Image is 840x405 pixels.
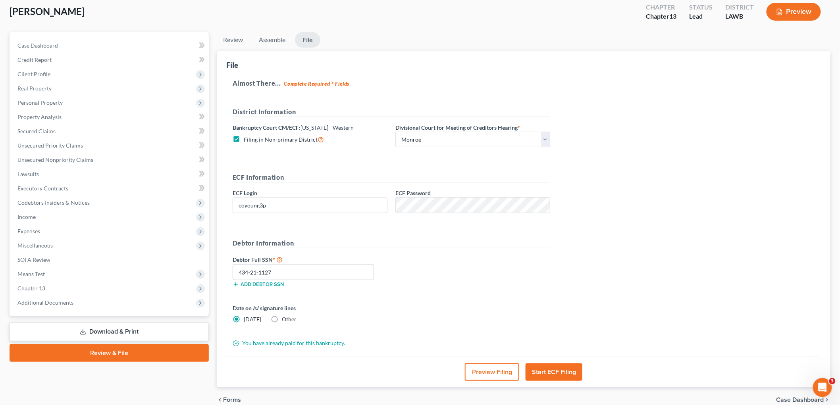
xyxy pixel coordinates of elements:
span: Client Profile [17,71,50,77]
input: XXX-XX-XXXX [233,264,374,280]
a: Case Dashboard [11,38,209,53]
span: Income [17,213,36,220]
span: Personal Property [17,99,63,106]
iframe: Intercom live chat [813,378,832,397]
a: Review [217,32,249,48]
div: District [725,3,754,12]
div: Chapter [646,12,676,21]
button: Preview Filing [465,363,519,381]
a: File [295,32,320,48]
span: Filing in Non-primary District [244,136,318,143]
span: SOFA Review [17,256,50,263]
span: Expenses [17,228,40,234]
span: Other [282,316,297,322]
span: [US_STATE] - Western [301,124,354,131]
label: Date on /s/ signature lines [233,304,387,312]
button: Preview [767,3,821,21]
h5: Almost There... [233,79,815,88]
a: Review & File [10,344,209,362]
label: Bankruptcy Court CM/ECF: [233,123,354,132]
h5: Debtor Information [233,238,550,248]
span: [DATE] [244,316,261,322]
label: Debtor Full SSN [229,255,391,264]
a: Property Analysis [11,110,209,124]
h5: District Information [233,107,550,117]
span: Forms [223,397,241,403]
span: Lawsuits [17,171,39,177]
span: 13 [669,12,676,20]
div: File [226,60,238,70]
i: chevron_left [217,397,223,403]
a: Unsecured Priority Claims [11,138,209,153]
a: SOFA Review [11,253,209,267]
span: [PERSON_NAME] [10,6,85,17]
span: Unsecured Priority Claims [17,142,83,149]
button: Start ECF Filing [526,363,582,381]
label: Divisional Court for Meeting of Creditors Hearing [395,123,520,132]
span: Chapter 13 [17,285,45,292]
label: ECF Login [233,189,257,197]
strong: Complete Required * Fields [284,81,350,87]
span: 3 [829,378,836,384]
span: Additional Documents [17,299,73,306]
div: LAWB [725,12,754,21]
a: Lawsuits [11,167,209,181]
span: Case Dashboard [17,42,58,49]
input: Enter ECF Login... [233,198,387,213]
span: Unsecured Nonpriority Claims [17,156,93,163]
div: You have already paid for this bankruptcy. [229,339,554,347]
div: Status [689,3,713,12]
a: Download & Print [10,322,209,341]
span: Secured Claims [17,128,56,134]
div: Chapter [646,3,676,12]
h5: ECF Information [233,173,550,182]
a: Secured Claims [11,124,209,138]
a: Credit Report [11,53,209,67]
a: Assemble [252,32,292,48]
span: Means Test [17,271,45,277]
button: chevron_left Forms [217,397,252,403]
span: Codebtors Insiders & Notices [17,199,90,206]
span: Credit Report [17,56,52,63]
button: Add debtor SSN [233,281,284,288]
i: chevron_right [824,397,830,403]
a: Case Dashboard chevron_right [776,397,830,403]
div: Lead [689,12,713,21]
label: ECF Password [395,189,431,197]
span: Property Analysis [17,113,62,120]
span: Miscellaneous [17,242,53,249]
a: Unsecured Nonpriority Claims [11,153,209,167]
span: Case Dashboard [776,397,824,403]
a: Executory Contracts [11,181,209,196]
span: Real Property [17,85,52,92]
span: Executory Contracts [17,185,68,192]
